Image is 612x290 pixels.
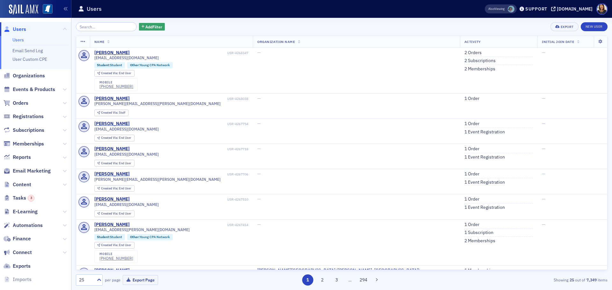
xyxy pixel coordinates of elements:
[101,161,119,165] span: Created Via :
[145,24,162,30] span: Add Filter
[79,277,93,283] div: 25
[101,211,119,216] span: Created Via :
[94,55,159,60] span: [EMAIL_ADDRESS][DOMAIN_NAME]
[97,63,110,67] span: Student :
[4,195,34,202] a: Tasks3
[13,26,26,33] span: Users
[99,84,133,89] a: [PHONE_NUMBER]
[488,7,505,11] span: Viewing
[99,252,133,256] div: mobile
[101,111,125,115] div: Staff
[561,25,574,29] div: Export
[464,180,505,185] a: 1 Event Registration
[131,197,248,202] div: USR-4267510
[94,234,125,240] div: Student:
[464,154,505,160] a: 1 Event Registration
[101,162,131,165] div: End User
[464,268,493,273] a: 1 Membership
[130,63,140,67] span: Other :
[13,154,31,161] span: Reports
[13,181,31,188] span: Content
[94,196,130,202] a: [PERSON_NAME]
[12,56,47,62] a: User Custom CPE
[464,129,505,135] a: 1 Event Registration
[94,171,130,177] a: [PERSON_NAME]
[13,127,44,134] span: Subscriptions
[13,195,34,202] span: Tasks
[464,171,479,177] a: 1 Order
[257,50,261,55] span: —
[130,235,170,239] a: Other:Young CPA Network
[94,202,159,207] span: [EMAIL_ADDRESS][DOMAIN_NAME]
[94,227,190,232] span: [EMAIL_ADDRESS][PERSON_NAME][DOMAIN_NAME]
[97,235,122,239] a: Student:Student
[130,63,170,67] a: Other:Young CPA Network
[346,277,354,283] span: …
[4,167,51,174] a: Email Marketing
[127,234,173,240] div: Other:
[94,50,130,56] a: [PERSON_NAME]
[12,48,43,53] a: Email Send Log
[13,167,51,174] span: Email Marketing
[101,71,119,75] span: Created Via :
[508,6,514,12] span: Rachel Shirley
[302,274,313,286] button: 1
[13,276,32,283] span: Imports
[550,22,578,31] button: Export
[464,238,495,244] a: 2 Memberships
[9,4,38,15] img: SailAMX
[94,70,135,77] div: Created Via: End User
[596,4,608,15] span: Profile
[257,146,261,152] span: —
[13,100,28,107] span: Orders
[488,7,494,11] div: Also
[97,235,110,239] span: Student :
[13,208,38,215] span: E-Learning
[131,223,248,227] div: USR-4267414
[94,185,135,192] div: Created Via: End User
[435,277,608,283] div: Showing out of items
[4,127,44,134] a: Subscriptions
[87,5,102,13] h1: Users
[94,121,130,127] div: [PERSON_NAME]
[464,121,479,127] a: 1 Order
[464,39,481,44] span: Activity
[99,81,133,84] div: mobile
[542,196,545,202] span: —
[257,95,261,101] span: —
[542,171,545,177] span: —
[358,274,369,286] button: 294
[101,136,119,140] span: Created Via :
[551,7,595,11] button: [DOMAIN_NAME]
[101,72,131,75] div: End User
[464,146,479,152] a: 1 Order
[123,275,158,285] button: Export Page
[525,6,547,12] div: Support
[13,263,31,270] span: Exports
[94,152,159,157] span: [EMAIL_ADDRESS][DOMAIN_NAME]
[585,277,598,283] strong: 7,349
[13,222,43,229] span: Automations
[101,244,131,247] div: End User
[99,256,133,261] a: [PHONE_NUMBER]
[4,113,44,120] a: Registrations
[94,242,135,249] div: Created Via: End User
[131,51,248,55] div: USR-4268347
[127,62,173,68] div: Other:
[4,276,32,283] a: Imports
[94,210,135,217] div: Created Via: End User
[464,50,482,56] a: 2 Orders
[101,243,119,247] span: Created Via :
[464,58,496,64] a: 2 Subscriptions
[94,62,125,68] div: Student:
[542,222,545,227] span: —
[4,72,45,79] a: Organizations
[105,277,120,283] label: per page
[139,23,165,31] button: AddFilter
[76,22,137,31] input: Search…
[542,95,545,101] span: —
[94,96,130,102] a: [PERSON_NAME]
